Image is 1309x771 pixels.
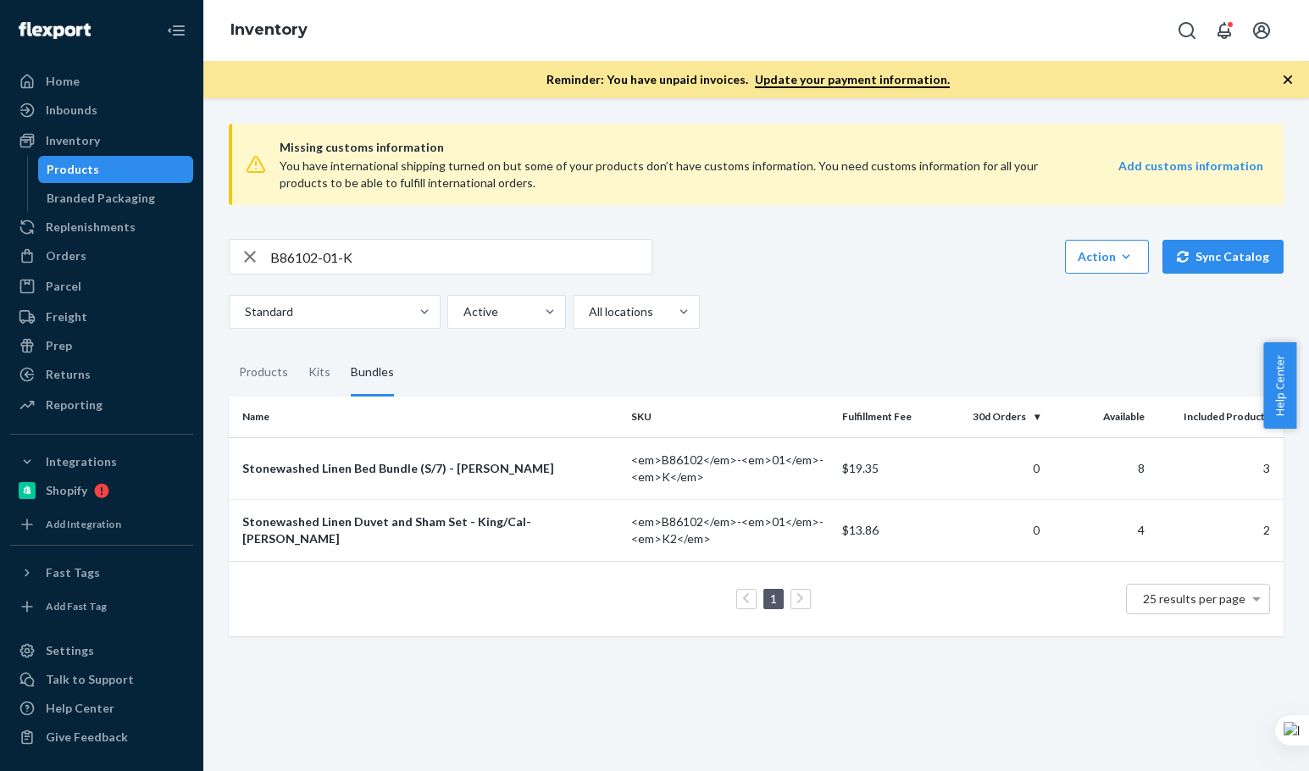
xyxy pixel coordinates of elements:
div: Home [46,73,80,90]
button: Open notifications [1207,14,1241,47]
button: Close Navigation [159,14,193,47]
div: Settings [46,642,94,659]
div: Inventory [46,132,100,149]
div: Orders [46,247,86,264]
td: 3 [1151,437,1284,499]
div: Add Integration [46,517,121,531]
th: SKU [624,397,835,437]
ol: breadcrumbs [217,6,321,55]
div: Stonewashed Linen Bed Bundle (S/7) - [PERSON_NAME] [242,460,618,477]
a: Inventory [10,127,193,154]
td: <em>B86102</em>-<em>01</em>-<em>K2</em> [624,499,835,561]
a: Shopify [10,477,193,504]
button: Help Center [1263,342,1296,429]
a: Add customs information [1118,158,1263,191]
td: 0 [940,437,1046,499]
div: Products [239,349,288,397]
button: Sync Catalog [1162,240,1284,274]
button: Action [1065,240,1149,274]
th: 30d Orders [940,397,1046,437]
a: Freight [10,303,193,330]
input: Search inventory by name or sku [270,240,652,274]
a: Settings [10,637,193,664]
div: Branded Packaging [47,190,155,207]
div: Talk to Support [46,671,134,688]
a: Replenishments [10,214,193,241]
td: $13.86 [835,499,941,561]
div: Prep [46,337,72,354]
div: Shopify [46,482,87,499]
div: Help Center [46,700,114,717]
a: Orders [10,242,193,269]
input: Standard [243,303,245,320]
div: Products [47,161,99,178]
div: Inbounds [46,102,97,119]
button: Open Search Box [1170,14,1204,47]
th: Name [229,397,624,437]
div: Fast Tags [46,564,100,581]
div: Action [1078,248,1136,265]
a: Branded Packaging [38,185,194,212]
div: Bundles [351,349,394,397]
strong: Add customs information [1118,158,1263,173]
td: 2 [1151,499,1284,561]
button: Integrations [10,448,193,475]
div: Freight [46,308,87,325]
a: Add Fast Tag [10,593,193,620]
div: Returns [46,366,91,383]
td: <em>B86102</em>-<em>01</em>-<em>K</em> [624,437,835,499]
td: 8 [1046,437,1152,499]
th: Included Products [1151,397,1284,437]
span: Missing customs information [280,137,1263,158]
a: Home [10,68,193,95]
input: All locations [587,303,589,320]
div: Stonewashed Linen Duvet and Sham Set - King/Cal-[PERSON_NAME] [242,513,618,547]
a: Inbounds [10,97,193,124]
a: Add Integration [10,511,193,538]
a: Products [38,156,194,183]
td: 0 [940,499,1046,561]
a: Parcel [10,273,193,300]
div: Give Feedback [46,729,128,746]
div: You have international shipping turned on but some of your products don’t have customs informatio... [280,158,1067,191]
a: Talk to Support [10,666,193,693]
div: Add Fast Tag [46,599,107,613]
div: Parcel [46,278,81,295]
button: Open account menu [1245,14,1278,47]
div: Replenishments [46,219,136,236]
a: Returns [10,361,193,388]
span: 25 results per page [1143,591,1245,606]
th: Available [1046,397,1152,437]
td: 4 [1046,499,1152,561]
p: Reminder: You have unpaid invoices. [546,71,950,88]
button: Fast Tags [10,559,193,586]
div: Kits [308,349,330,397]
a: Prep [10,332,193,359]
button: Give Feedback [10,724,193,751]
div: Reporting [46,397,103,413]
a: Update your payment information. [755,72,950,88]
a: Inventory [230,20,308,39]
img: Flexport logo [19,22,91,39]
a: Reporting [10,391,193,419]
a: Help Center [10,695,193,722]
div: Integrations [46,453,117,470]
input: Active [462,303,463,320]
a: Page 1 is your current page [767,591,780,606]
th: Fulfillment Fee [835,397,941,437]
td: $19.35 [835,437,941,499]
